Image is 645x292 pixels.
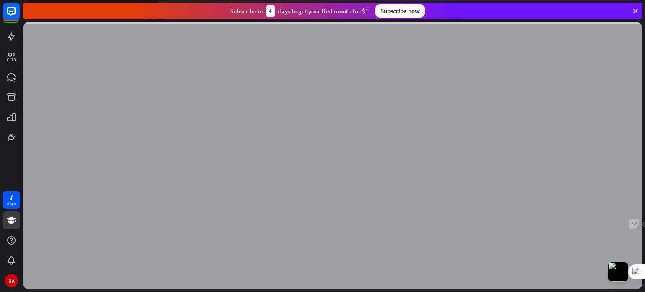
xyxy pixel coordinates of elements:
a: 7 days [3,191,20,209]
div: days [7,201,16,207]
div: Subscribe now [375,4,425,18]
div: Subscribe in days to get your first month for $1 [230,5,369,17]
div: 7 [9,193,13,201]
div: UA [5,274,18,287]
div: 4 [266,5,275,17]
